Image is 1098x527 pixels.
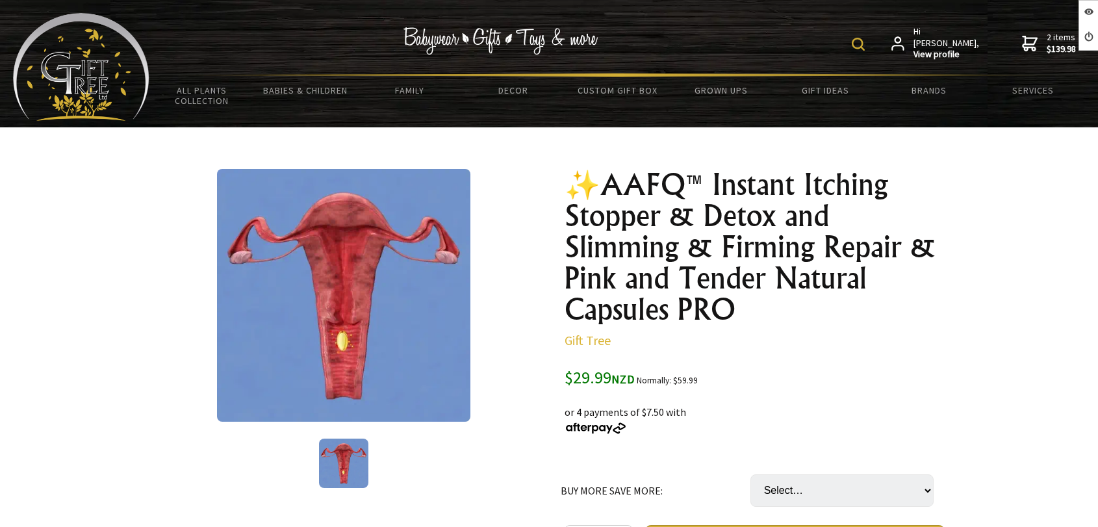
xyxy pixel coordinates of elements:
strong: View profile [913,49,980,60]
span: 2 items [1047,31,1076,55]
img: Babyware - Gifts - Toys and more... [13,13,149,121]
a: Gift Tree [565,332,611,348]
a: Babies & Children [253,77,357,104]
img: Babywear - Gifts - Toys & more [403,27,598,55]
a: Family [357,77,461,104]
img: ✨AAFQ™ Instant Itching Stopper & Detox and Slimming & Firming Repair & Pink and Tender Natural Ca... [319,439,368,488]
strong: $139.98 [1047,44,1076,55]
img: ✨AAFQ™ Instant Itching Stopper & Detox and Slimming & Firming Repair & Pink and Tender Natural Ca... [217,169,470,422]
a: Brands [877,77,981,104]
a: Custom Gift Box [565,77,669,104]
h1: ✨AAFQ™ Instant Itching Stopper & Detox and Slimming & Firming Repair & Pink and Tender Natural Ca... [565,169,944,325]
img: Afterpay [565,422,627,434]
a: Grown Ups [669,77,773,104]
div: or 4 payments of $7.50 with [565,389,944,435]
span: $29.99 [565,366,635,388]
span: Hi [PERSON_NAME], [913,26,980,60]
a: Hi [PERSON_NAME],View profile [891,26,980,60]
a: Services [981,77,1085,104]
small: Normally: $59.99 [637,375,698,386]
a: Gift Ideas [773,77,877,104]
a: All Plants Collection [149,77,253,114]
span: NZD [611,372,635,387]
a: Decor [461,77,565,104]
a: 2 items$139.98 [1022,26,1076,60]
td: BUY MORE SAVE MORE: [561,456,750,525]
img: product search [852,38,865,51]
